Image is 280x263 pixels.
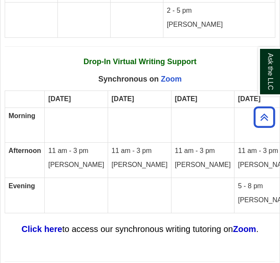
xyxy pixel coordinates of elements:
[48,146,104,156] p: 11 am - 3 pm
[111,95,134,102] strong: [DATE]
[256,224,259,234] span: .
[22,224,63,234] a: Click here
[161,75,182,83] a: Zoom
[251,111,278,123] a: Back to Top
[9,147,41,154] strong: Afternoon
[111,146,168,156] p: 11 am - 3 pm
[48,160,104,170] p: [PERSON_NAME]
[175,95,197,102] strong: [DATE]
[62,224,233,234] span: to access our synchronous writing tutoring on
[167,20,271,30] p: [PERSON_NAME]
[167,6,271,16] p: 2 - 5 pm
[238,95,260,102] strong: [DATE]
[98,75,182,83] span: Synchronous on
[175,146,231,156] p: 11 am - 3 pm
[111,160,168,170] p: [PERSON_NAME]
[175,160,231,170] p: [PERSON_NAME]
[83,57,196,66] strong: Drop-In Virtual Writing Support
[9,112,35,119] strong: Morning
[48,95,71,102] strong: [DATE]
[9,182,35,189] strong: Evening
[233,224,256,234] a: Zoom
